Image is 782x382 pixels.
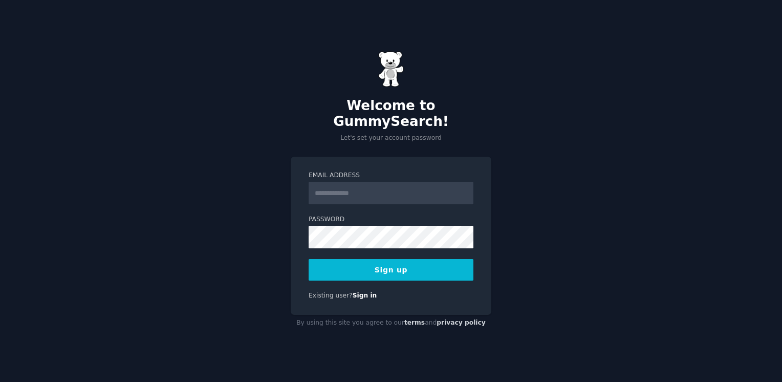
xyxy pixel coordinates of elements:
p: Let's set your account password [291,134,491,143]
label: Email Address [309,171,473,180]
button: Sign up [309,259,473,281]
div: By using this site you agree to our and [291,315,491,331]
span: Existing user? [309,292,353,299]
a: privacy policy [437,319,486,326]
h2: Welcome to GummySearch! [291,98,491,130]
a: terms [404,319,425,326]
a: Sign in [353,292,377,299]
img: Gummy Bear [378,51,404,87]
label: Password [309,215,473,224]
